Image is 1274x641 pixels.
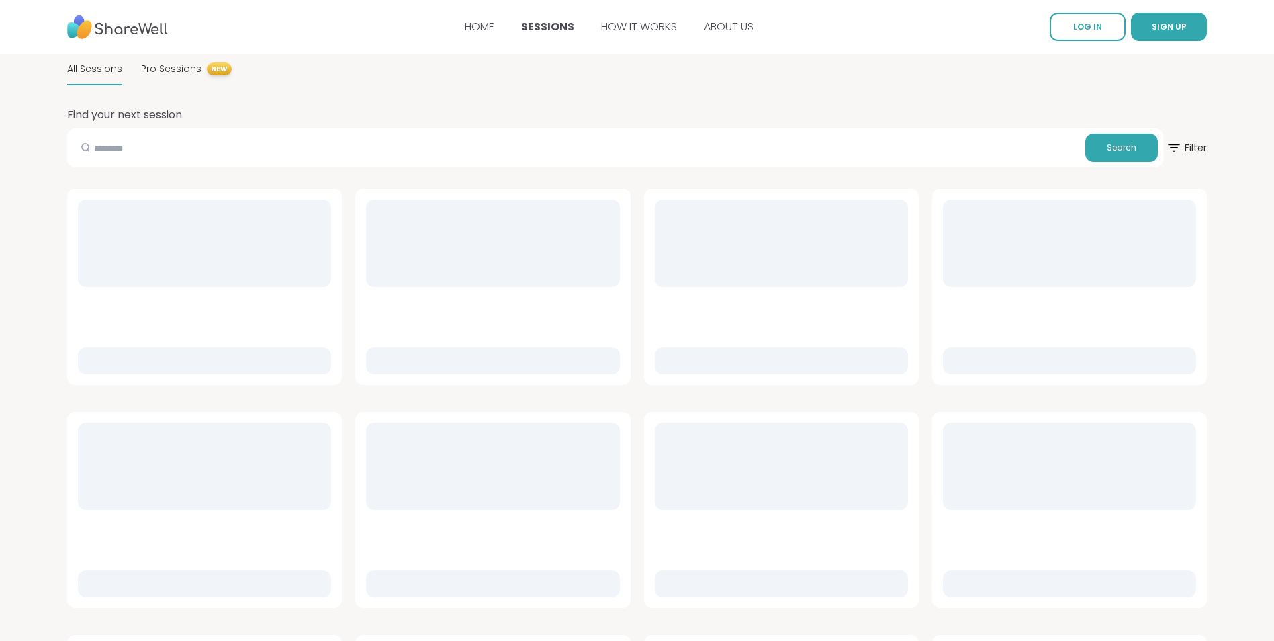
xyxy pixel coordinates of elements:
[521,19,574,34] a: SESSIONS
[1131,13,1207,41] button: SIGN UP
[67,9,168,46] img: ShareWell Nav Logo
[67,107,182,123] h2: Find your next session
[67,62,122,76] span: All Sessions
[704,19,754,34] a: ABOUT US
[465,19,494,34] a: HOME
[207,62,232,75] span: NEW
[1085,134,1158,162] button: Search
[601,19,677,34] a: HOW IT WORKS
[141,62,201,76] span: Pro Sessions
[1152,21,1187,32] span: SIGN UP
[1166,128,1207,167] button: Filter
[1166,132,1207,164] span: Filter
[1073,21,1102,32] span: LOG IN
[1050,13,1126,41] a: LOG IN
[1107,142,1136,154] span: Search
